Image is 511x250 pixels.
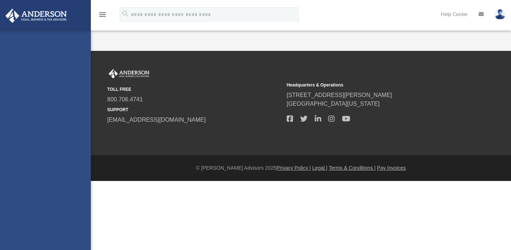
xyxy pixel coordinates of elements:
[91,164,511,172] div: © [PERSON_NAME] Advisors 2025
[98,14,107,19] a: menu
[107,86,282,93] small: TOLL FREE
[329,165,376,171] a: Terms & Conditions |
[98,10,107,19] i: menu
[3,9,69,23] img: Anderson Advisors Platinum Portal
[287,92,392,98] a: [STREET_ADDRESS][PERSON_NAME]
[107,69,151,78] img: Anderson Advisors Platinum Portal
[107,117,206,123] a: [EMAIL_ADDRESS][DOMAIN_NAME]
[107,106,282,113] small: SUPPORT
[107,96,143,102] a: 800.706.4741
[277,165,311,171] a: Privacy Policy |
[287,101,380,107] a: [GEOGRAPHIC_DATA][US_STATE]
[495,9,506,20] img: User Pic
[287,82,461,88] small: Headquarters & Operations
[312,165,327,171] a: Legal |
[121,10,129,18] i: search
[377,165,406,171] a: Pay Invoices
